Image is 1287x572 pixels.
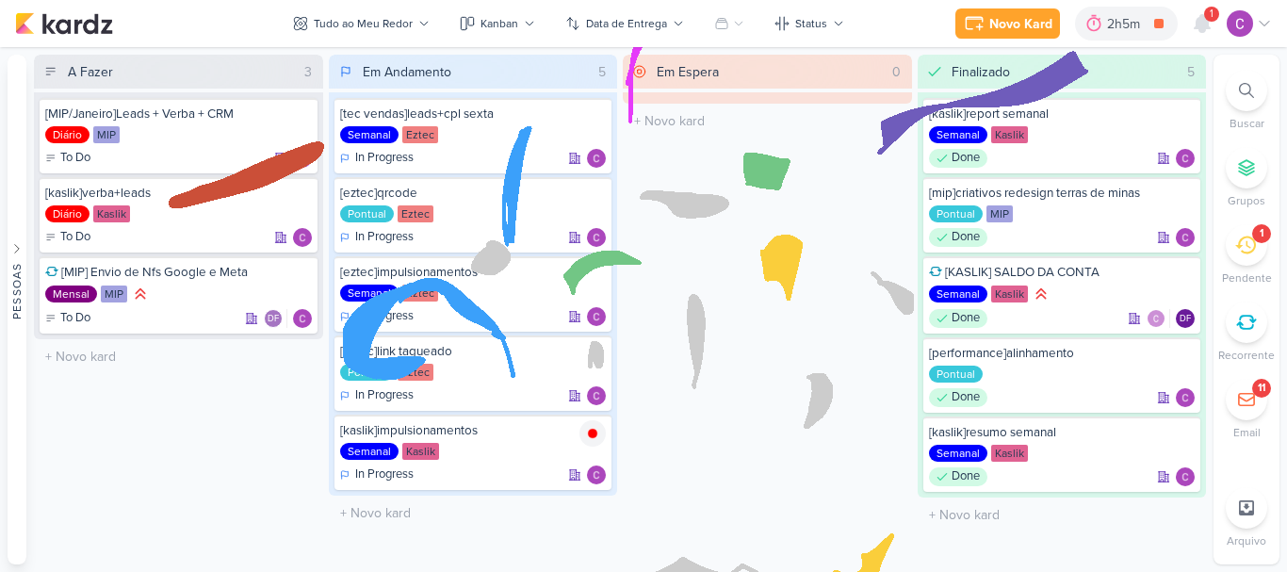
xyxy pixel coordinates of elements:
div: In Progress [340,466,414,484]
div: To Do [45,228,90,247]
input: + Novo kard [333,499,614,527]
button: Pessoas [8,55,26,564]
div: 0 [885,62,908,82]
div: Done [929,467,987,486]
div: Pontual [929,205,983,222]
img: kardz.app [15,12,113,35]
div: Pontual [340,364,394,381]
img: Carlos Lima [1176,388,1195,407]
div: In Progress [340,307,414,326]
div: 3 [297,62,319,82]
img: Carlos Lima [587,466,606,484]
p: DF [1180,315,1191,324]
div: Pontual [929,366,983,383]
div: [eztec]link tagueado [340,343,607,360]
div: Done [929,309,987,328]
div: Kaslik [991,445,1028,462]
div: Done [929,388,987,407]
p: To Do [60,149,90,168]
div: Responsável: Carlos Lima [587,386,606,405]
div: Colaboradores: Carlos Lima [1147,309,1170,328]
div: Done [929,228,987,247]
div: Responsável: Carlos Lima [1176,388,1195,407]
div: Diego Freitas [1176,309,1195,328]
p: Done [952,228,980,247]
div: Diego Freitas [264,309,283,328]
div: Em Espera [657,62,719,82]
p: Pendente [1222,270,1272,286]
div: Responsável: Carlos Lima [587,149,606,168]
img: Carlos Lima [293,228,312,247]
p: Done [952,309,980,328]
input: + Novo kard [921,501,1203,529]
img: Carlos Lima [1176,467,1195,486]
div: Novo Kard [989,14,1052,34]
div: Responsável: Carlos Lima [1176,228,1195,247]
div: Semanal [929,286,987,302]
p: DF [268,315,279,324]
div: Semanal [340,126,399,143]
div: 1 [1260,226,1263,241]
div: 11 [1258,381,1265,396]
div: 2h5m [1107,14,1146,34]
p: Done [952,467,980,486]
div: Responsável: Carlos Lima [293,228,312,247]
button: Novo Kard [955,8,1060,39]
p: Grupos [1228,192,1265,209]
p: Done [952,149,980,168]
div: [MIP/Janeiro]Leads + Verba + CRM [45,106,312,123]
img: Carlos Lima [1227,10,1253,37]
div: 5 [591,62,613,82]
div: MIP [986,205,1013,222]
div: Responsável: Carlos Lima [293,149,312,168]
p: In Progress [355,466,414,484]
div: Kaslik [402,443,439,460]
p: In Progress [355,307,414,326]
div: [performance]alinhamento [929,345,1196,362]
div: Pontual [340,205,394,222]
div: Done [929,149,987,168]
div: Pessoas [8,262,25,319]
p: To Do [60,228,90,247]
div: Responsável: Carlos Lima [1176,467,1195,486]
div: Diário [45,205,90,222]
li: Ctrl + F [1214,70,1279,132]
div: To Do [45,149,90,168]
p: Arquivo [1227,532,1266,549]
img: Carlos Lima [587,386,606,405]
p: Email [1233,424,1261,441]
div: Prioridade Alta [1032,285,1051,303]
img: Carlos Lima [587,307,606,326]
div: Eztec [398,364,433,381]
img: Carlos Lima [293,149,312,168]
div: Responsável: Diego Freitas [1176,309,1195,328]
div: [KASLIK] SALDO DA CONTA [929,264,1196,281]
div: To Do [45,309,90,328]
div: [tec vendas]leads+cpl sexta [340,106,607,123]
div: Responsável: Carlos Lima [293,309,312,328]
div: MIP [101,286,127,302]
div: [kaslik]report semanal [929,106,1196,123]
div: [MIP] Envio de Nfs Google e Meta [45,264,312,281]
div: In Progress [340,386,414,405]
div: Semanal [340,443,399,460]
div: [mip]criativos redesign terras de minas [929,185,1196,202]
img: Carlos Lima [1176,149,1195,168]
div: [kaslik]verba+leads [45,185,312,202]
img: Carlos Lima [587,228,606,247]
div: [kaslik]impulsionamentos [340,422,607,439]
div: In Progress [340,149,414,168]
div: Finalizado [952,62,1010,82]
div: Kaslik [991,286,1028,302]
div: Diário [45,126,90,143]
div: Kaslik [991,126,1028,143]
p: Recorrente [1218,347,1275,364]
img: Carlos Lima [1147,309,1165,328]
div: In Progress [340,228,414,247]
div: Responsável: Carlos Lima [587,228,606,247]
span: 1 [1210,7,1214,22]
div: Colaboradores: Diego Freitas [264,309,287,328]
div: Semanal [929,445,987,462]
div: Responsável: Carlos Lima [1176,149,1195,168]
div: Responsável: Carlos Lima [587,307,606,326]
